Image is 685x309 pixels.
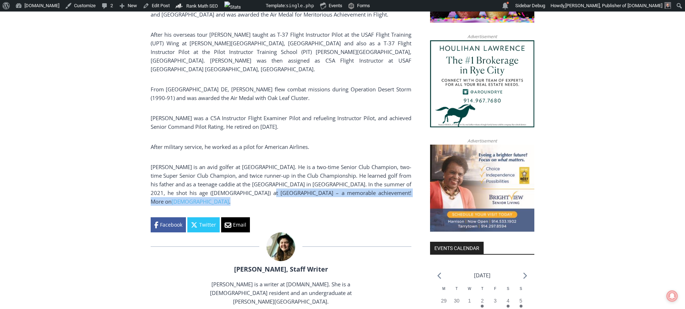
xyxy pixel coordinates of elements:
[182,0,340,70] div: "At the 10am stand-up meeting, each intern gets a chance to take [PERSON_NAME] and the other inte...
[507,298,510,304] time: 4
[481,287,483,291] span: T
[481,305,484,308] em: Has events
[468,287,471,291] span: W
[189,280,372,306] p: [PERSON_NAME] is a writer at [DOMAIN_NAME]. She is a [DEMOGRAPHIC_DATA] resident and an undergrad...
[151,163,411,205] span: [PERSON_NAME] is an avid golfer at [GEOGRAPHIC_DATA]. He is a two-time Senior Club Champion, two-...
[481,298,484,304] time: 2
[151,31,411,73] span: After his overseas tour [PERSON_NAME] taught as T-37 Flight Instructor Pilot at the USAF Flight T...
[456,287,458,291] span: T
[494,298,497,304] time: 3
[441,298,447,304] time: 29
[221,217,250,232] a: Email
[520,305,522,308] em: Has events
[437,272,441,279] a: Previous month
[173,70,348,90] a: Intern @ [DOMAIN_NAME]
[507,287,509,291] span: S
[151,217,186,232] a: Facebook
[507,305,510,308] em: Has events
[520,298,522,304] time: 5
[515,286,528,297] div: Sunday
[463,286,476,297] div: Wednesday
[188,72,333,88] span: Intern @ [DOMAIN_NAME]
[474,271,490,280] li: [DATE]
[224,1,265,10] img: Views over 48 hours. Click for more Jetpack Stats.
[151,2,411,18] span: [PERSON_NAME] flew numerous C-130E combat missions in [GEOGRAPHIC_DATA], [GEOGRAPHIC_DATA] and [G...
[442,287,445,291] span: M
[489,286,502,297] div: Friday
[172,198,229,205] a: [DEMOGRAPHIC_DATA]
[430,40,534,127] img: Houlihan Lawrence The #1 Brokerage in Rye City
[476,286,489,297] div: Thursday
[430,242,484,254] h2: Events Calendar
[454,298,460,304] time: 30
[286,3,314,8] span: single.php
[502,286,515,297] div: Saturday
[234,265,328,273] a: [PERSON_NAME], Staff Writer
[468,298,471,304] time: 1
[565,3,662,8] span: [PERSON_NAME], Publisher of [DOMAIN_NAME]
[460,137,504,144] span: Advertisement
[450,286,463,297] div: Tuesday
[430,145,534,232] img: Brightview Senior Living
[523,272,527,279] a: Next month
[151,114,411,130] span: [PERSON_NAME] was a C5A Instructor Flight Examiner Pilot and refueling Instructor Pilot, and achi...
[494,287,496,291] span: F
[187,217,220,232] a: Twitter
[520,287,522,291] span: S
[151,86,411,101] span: From [GEOGRAPHIC_DATA] DE, [PERSON_NAME] flew combat missions during Operation Desert Storm (1990...
[460,33,504,40] span: Advertisement
[186,3,218,9] span: Rank Math SEO
[437,286,450,297] div: Monday
[151,143,309,150] span: After military service, he worked as a pilot for American Airlines.
[266,232,295,261] img: (PHOTO: MyRye.com Intern and Editor Tucker Smith. Contributed.)Tucker Smith, MyRye.com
